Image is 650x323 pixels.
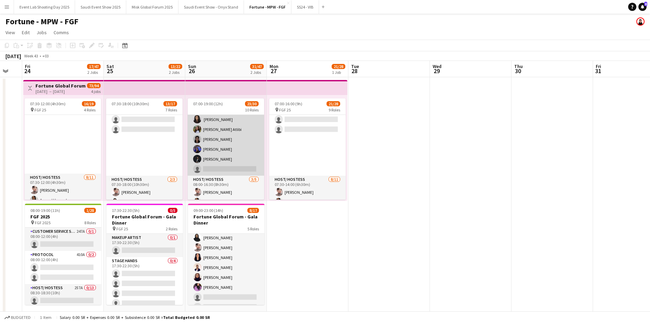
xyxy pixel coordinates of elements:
[188,214,264,226] h3: Fortune Global Forum - Gala Dinner
[42,53,49,58] div: +03
[269,103,346,176] app-card-role: Host/ Hostess0/209:00-16:00 (7h)
[106,257,183,310] app-card-role: Stage Hands0/417:30-22:30 (5h)
[163,101,177,106] span: 13/17
[3,314,32,321] button: Budgeted
[513,67,523,75] span: 30
[269,67,278,75] span: 27
[87,64,101,69] span: 17/47
[187,67,196,75] span: 26
[329,107,340,112] span: 9 Roles
[106,176,183,298] app-card-role: Host/ Hostess2/307:30-18:00 (10h30m)[PERSON_NAME][PERSON_NAME]
[5,29,15,36] span: View
[106,214,183,226] h3: Fortune Global Forum - Gala Dinner
[84,208,96,213] span: 1/28
[22,29,30,36] span: Edit
[638,3,647,11] a: 8
[595,67,601,75] span: 31
[84,220,96,225] span: 8 Roles
[244,0,291,14] button: Fortune - MPW - FGF
[245,101,259,106] span: 23/30
[105,67,114,75] span: 25
[188,98,264,200] app-job-card: 07:00-19:00 (12h)23/3010 Roles[PERSON_NAME] [PERSON_NAME]Host/ Hostess5/607:00-18:30 (11h30m)‏ [P...
[432,67,442,75] span: 29
[35,220,50,225] span: FGF 2025
[106,234,183,257] app-card-role: Makeup Artist0/117:30-22:30 (5h)
[87,83,101,88] span: 73/94
[168,208,177,213] span: 0/5
[291,0,319,14] button: SS24 - VIB
[25,251,101,284] app-card-role: Protocol410A0/208:00-12:00 (4h)
[23,53,40,58] span: Week 43
[193,101,223,106] span: 07:00-19:00 (12h)
[332,64,345,69] span: 21/28
[250,70,263,75] div: 2 Jobs
[116,226,128,231] span: FGF 25
[54,29,69,36] span: Comms
[351,63,359,69] span: Tue
[188,211,264,314] app-card-role: Host/ Hostess7/917:00-23:00 (6h)Assgad Hamad[PERSON_NAME][PERSON_NAME][PERSON_NAME][PERSON_NAME][...
[38,315,54,320] span: 1 item
[433,63,442,69] span: Wed
[106,204,183,305] div: 17:30-22:30 (5h)0/5Fortune Global Forum - Gala Dinner FGF 252 RolesMakeup Artist0/117:30-22:30 (5...
[82,101,96,106] span: 16/19
[30,101,66,106] span: 07:30-12:00 (4h30m)
[247,226,259,231] span: 5 Roles
[35,89,86,94] div: [DATE] → [DATE]
[25,63,30,69] span: Fri
[332,70,345,75] div: 1 Job
[106,103,183,176] app-card-role: Host/ Hostess0/207:30-12:00 (4h30m)
[25,174,101,296] app-card-role: Host/ Hostess8/1107:30-12:00 (4h30m)[PERSON_NAME]Assgad Hamad
[25,204,101,305] app-job-card: 08:00-19:00 (11h)1/28FGF 2025 FGF 20258 RolesCustomer Service Staff247A0/108:00-12:00 (4h) Protoc...
[165,107,177,112] span: 7 Roles
[169,70,182,75] div: 2 Jobs
[514,63,523,69] span: Thu
[350,67,359,75] span: 28
[188,103,264,176] app-card-role: Host/ Hostess5/607:00-18:30 (11h30m)‏ [PERSON_NAME][PERSON_NAME] Atlibi[PERSON_NAME][PERSON_NAME]...
[24,67,30,75] span: 24
[106,63,114,69] span: Sat
[19,28,32,37] a: Edit
[279,107,291,112] span: FGF 25
[25,214,101,220] h3: FGF 2025
[14,0,75,14] button: Event Lab Shooting Day 2025
[126,0,178,14] button: Misk Global Forum 2025
[25,101,101,174] app-card-role-placeholder: Host/ Hostess
[3,28,18,37] a: View
[75,0,126,14] button: Saudi Event Show 2025
[327,101,340,106] span: 21/28
[84,107,96,112] span: 4 Roles
[169,64,182,69] span: 13/22
[596,63,601,69] span: Fri
[37,29,47,36] span: Jobs
[51,28,72,37] a: Comms
[60,315,210,320] div: Salary 0.00 SR + Expenses 0.00 SR + Subsistence 0.00 SR =
[166,226,177,231] span: 2 Roles
[269,98,346,200] app-job-card: 07:00-16:00 (9h)21/28 FGF 259 Roles[PERSON_NAME] [PERSON_NAME]Host/ Hostess0/209:00-16:00 (7h) Ho...
[5,16,78,27] h1: Fortune - MPW - FGF
[87,70,100,75] div: 2 Jobs
[275,101,302,106] span: 07:00-16:00 (9h)
[188,204,264,305] div: 09:00-23:00 (14h)8/17Fortune Global Forum - Gala Dinner5 Roles Host/ Hostess7/917:00-23:00 (6h)As...
[245,107,259,112] span: 10 Roles
[11,315,31,320] span: Budgeted
[247,208,259,213] span: 8/17
[5,53,21,59] div: [DATE]
[34,107,46,112] span: FGF 25
[193,208,223,213] span: 09:00-23:00 (14h)
[178,0,244,14] button: Saudi Event Show - Onyx Stand
[25,98,101,200] app-job-card: 07:30-12:00 (4h30m)16/19 FGF 254 RolesHost/ HostessHost/ Hostess8/1107:30-12:00 (4h30m)[PERSON_NA...
[34,28,49,37] a: Jobs
[35,83,86,89] h3: Fortune Global Forum 2025
[30,208,60,213] span: 08:00-19:00 (11h)
[250,64,264,69] span: 31/47
[270,63,278,69] span: Mon
[112,208,140,213] span: 17:30-22:30 (5h)
[636,17,645,26] app-user-avatar: Reem Al Shorafa
[269,176,346,298] app-card-role: Host/ Hostess8/1107:30-14:00 (6h30m)[PERSON_NAME]Assgad Hamad
[106,98,183,200] app-job-card: 07:30-18:00 (10h30m)13/177 Roles[PERSON_NAME] [PERSON_NAME]Host/ Hostess0/207:30-12:00 (4h30m) Ho...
